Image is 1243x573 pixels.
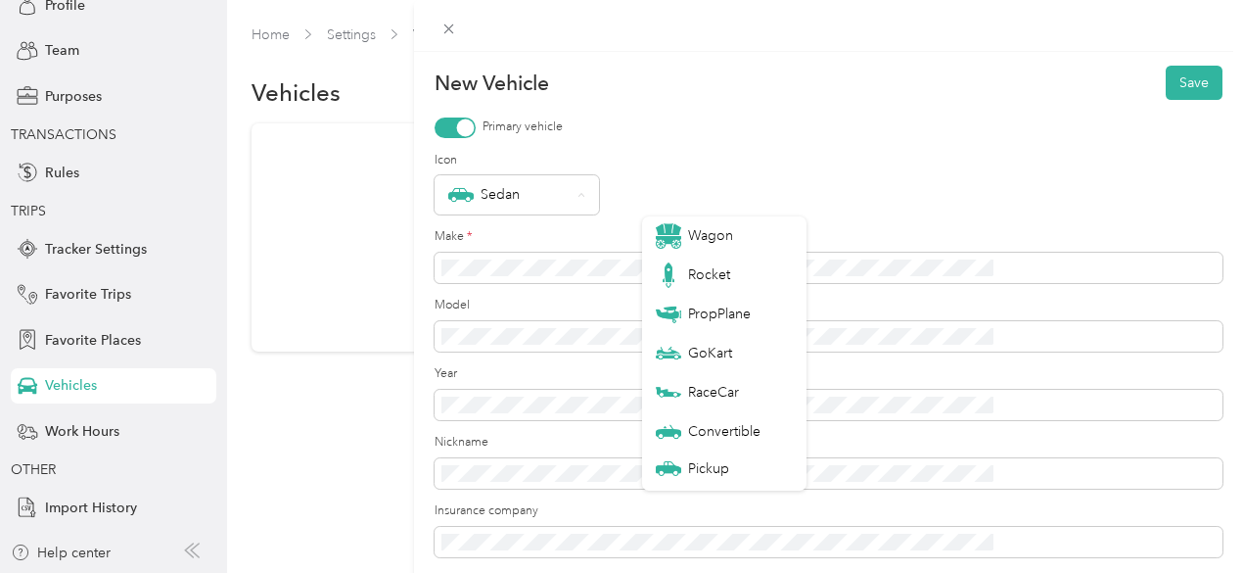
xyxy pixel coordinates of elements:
button: Save [1166,66,1222,100]
label: Primary vehicle [483,119,563,136]
div: PropPlane [656,302,793,327]
label: Icon [435,152,1222,169]
img: Sedan [448,182,474,208]
img: Convertible [656,419,681,445]
div: Convertible [656,419,793,445]
img: RaceCar [656,380,681,406]
div: Wagon [656,223,793,249]
div: RaceCar [656,380,793,406]
div: GoKart [656,341,793,366]
div: Pickup [656,458,793,479]
div: Sedan [448,182,571,208]
img: GoKart [656,341,681,366]
img: PropPlane [656,302,681,327]
img: Wagon [656,223,681,249]
div: Rocket [656,263,793,288]
label: Model [435,297,1222,314]
iframe: Everlance-gr Chat Button Frame [1133,463,1243,573]
p: New Vehicle [435,70,549,97]
img: Rocket [656,263,681,288]
label: Insurance company [435,502,1222,520]
img: Pickup [656,461,681,476]
label: Make [435,228,1222,246]
label: Nickname [435,434,1222,452]
label: Year [435,365,1222,383]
